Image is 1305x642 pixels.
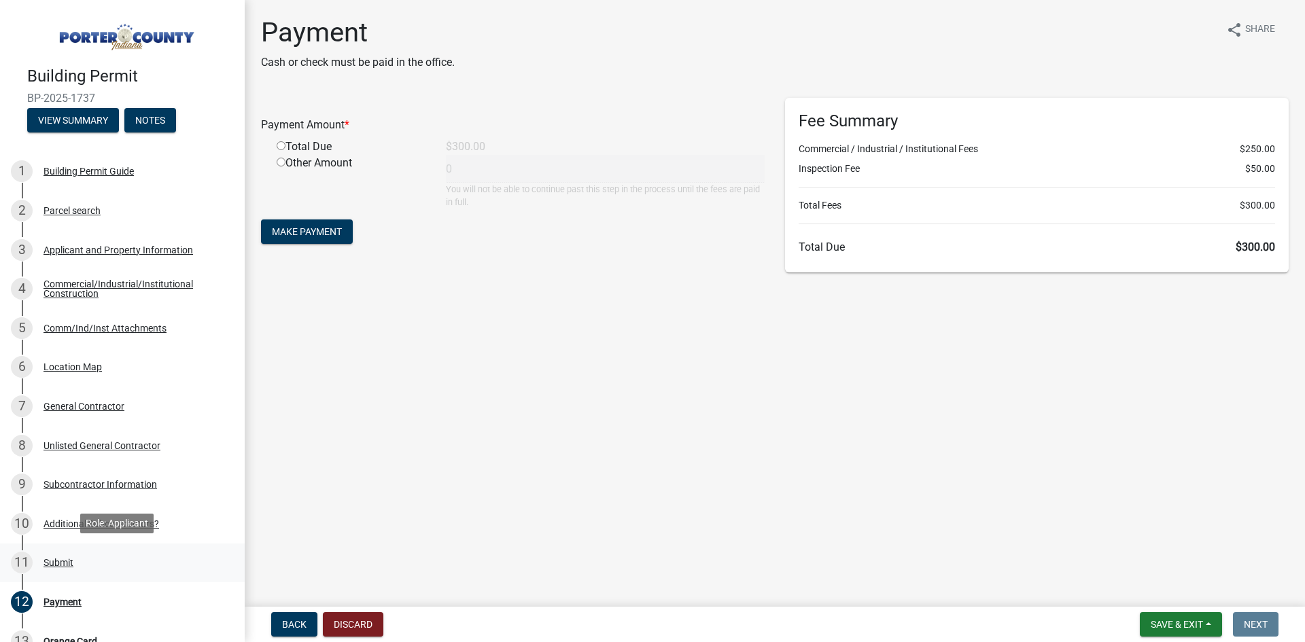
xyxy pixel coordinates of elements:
[11,356,33,378] div: 6
[11,513,33,535] div: 10
[271,612,317,637] button: Back
[266,139,436,155] div: Total Due
[11,278,33,300] div: 4
[11,160,33,182] div: 1
[43,245,193,255] div: Applicant and Property Information
[80,514,154,533] div: Role: Applicant
[11,591,33,613] div: 12
[1245,22,1275,38] span: Share
[799,111,1275,131] h6: Fee Summary
[272,226,342,237] span: Make Payment
[11,435,33,457] div: 8
[27,92,217,105] span: BP-2025-1737
[799,142,1275,156] li: Commercial / Industrial / Institutional Fees
[43,558,73,567] div: Submit
[11,317,33,339] div: 5
[261,16,455,49] h1: Payment
[1244,619,1268,630] span: Next
[1140,612,1222,637] button: Save & Exit
[124,115,176,126] wm-modal-confirm: Notes
[27,115,119,126] wm-modal-confirm: Summary
[27,108,119,132] button: View Summary
[266,155,436,209] div: Other Amount
[1226,22,1242,38] i: share
[323,612,383,637] button: Discard
[799,198,1275,213] li: Total Fees
[11,552,33,573] div: 11
[1240,198,1275,213] span: $300.00
[27,14,223,52] img: Porter County, Indiana
[43,441,160,450] div: Unlisted General Contractor
[1215,16,1286,43] button: shareShare
[1233,612,1278,637] button: Next
[43,166,134,176] div: Building Permit Guide
[1240,142,1275,156] span: $250.00
[11,239,33,261] div: 3
[27,67,234,86] h4: Building Permit
[43,323,167,333] div: Comm/Ind/Inst Attachments
[1245,162,1275,176] span: $50.00
[43,480,157,489] div: Subcontractor Information
[251,117,775,133] div: Payment Amount
[43,279,223,298] div: Commercial/Industrial/Institutional Construction
[282,619,307,630] span: Back
[43,402,124,411] div: General Contractor
[43,206,101,215] div: Parcel search
[1151,619,1203,630] span: Save & Exit
[261,219,353,244] button: Make Payment
[11,200,33,221] div: 2
[43,362,102,372] div: Location Map
[261,54,455,71] p: Cash or check must be paid in the office.
[799,162,1275,176] li: Inspection Fee
[799,240,1275,253] h6: Total Due
[43,597,82,607] div: Payment
[11,474,33,495] div: 9
[43,519,159,529] div: Additional Subcontractors?
[124,108,176,132] button: Notes
[11,395,33,417] div: 7
[1236,240,1275,253] span: $300.00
